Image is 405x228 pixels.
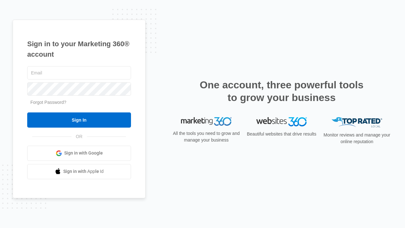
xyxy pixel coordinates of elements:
[64,150,103,156] span: Sign in with Google
[181,117,232,126] img: Marketing 360
[246,131,317,137] p: Beautiful websites that drive results
[27,164,131,179] a: Sign in with Apple Id
[27,112,131,128] input: Sign In
[27,39,131,60] h1: Sign in to your Marketing 360® account
[321,132,392,145] p: Monitor reviews and manage your online reputation
[27,146,131,161] a: Sign in with Google
[171,130,242,143] p: All the tools you need to grow and manage your business
[332,117,382,128] img: Top Rated Local
[30,100,66,105] a: Forgot Password?
[27,66,131,79] input: Email
[63,168,104,175] span: Sign in with Apple Id
[198,79,365,104] h2: One account, three powerful tools to grow your business
[72,133,87,140] span: OR
[256,117,307,126] img: Websites 360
